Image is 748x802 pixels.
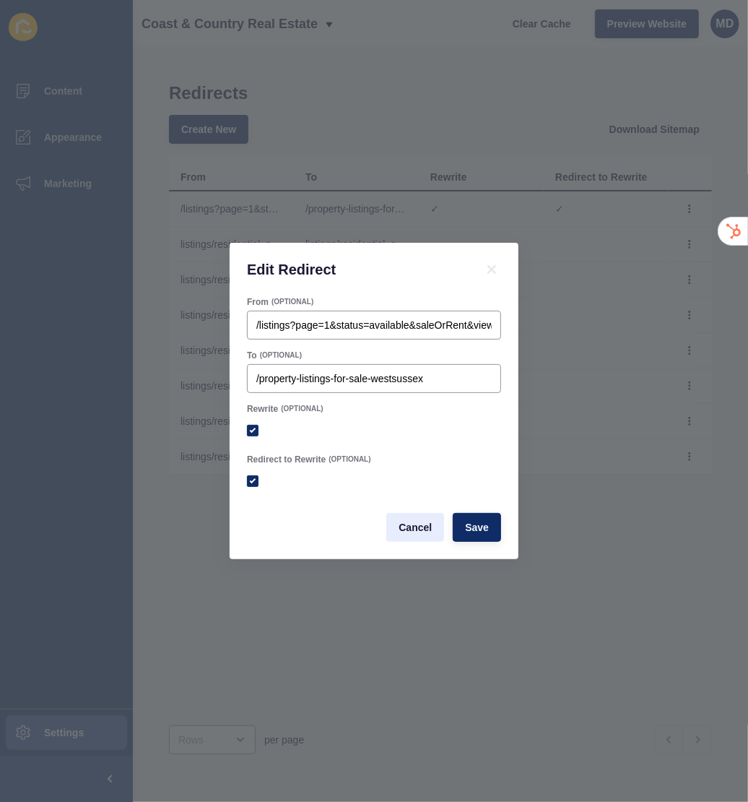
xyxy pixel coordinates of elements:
[247,350,257,361] label: To
[399,520,432,535] span: Cancel
[329,454,370,465] span: (OPTIONAL)
[386,513,444,542] button: Cancel
[247,296,269,308] label: From
[260,350,302,361] span: (OPTIONAL)
[271,297,313,307] span: (OPTIONAL)
[453,513,501,542] button: Save
[247,403,278,415] label: Rewrite
[465,520,489,535] span: Save
[247,454,326,465] label: Redirect to Rewrite
[281,404,323,414] span: (OPTIONAL)
[247,260,465,279] h1: Edit Redirect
